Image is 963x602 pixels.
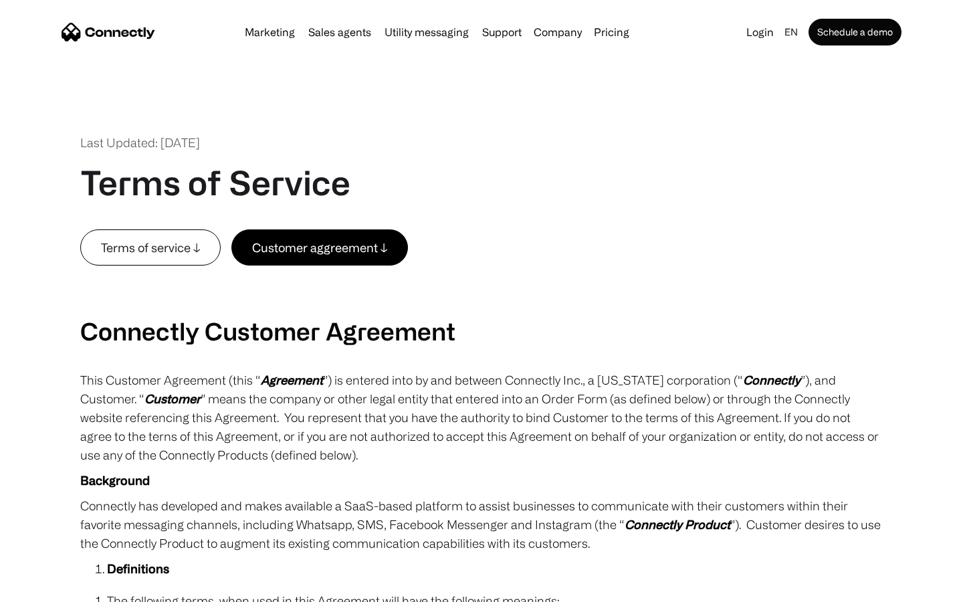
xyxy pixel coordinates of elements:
[809,19,901,45] a: Schedule a demo
[80,291,883,310] p: ‍
[741,23,779,41] a: Login
[80,134,200,152] div: Last Updated: [DATE]
[261,373,323,387] em: Agreement
[252,238,387,257] div: Customer aggreement ↓
[477,27,527,37] a: Support
[101,238,200,257] div: Terms of service ↓
[80,316,883,345] h2: Connectly Customer Agreement
[80,371,883,464] p: This Customer Agreement (this “ ”) is entered into by and between Connectly Inc., a [US_STATE] co...
[534,23,582,41] div: Company
[588,27,635,37] a: Pricing
[144,392,201,405] em: Customer
[784,23,798,41] div: en
[80,496,883,553] p: Connectly has developed and makes available a SaaS-based platform to assist businesses to communi...
[107,562,169,575] strong: Definitions
[379,27,474,37] a: Utility messaging
[80,266,883,284] p: ‍
[80,474,150,487] strong: Background
[303,27,377,37] a: Sales agents
[625,518,730,531] em: Connectly Product
[239,27,300,37] a: Marketing
[743,373,800,387] em: Connectly
[80,163,350,203] h1: Terms of Service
